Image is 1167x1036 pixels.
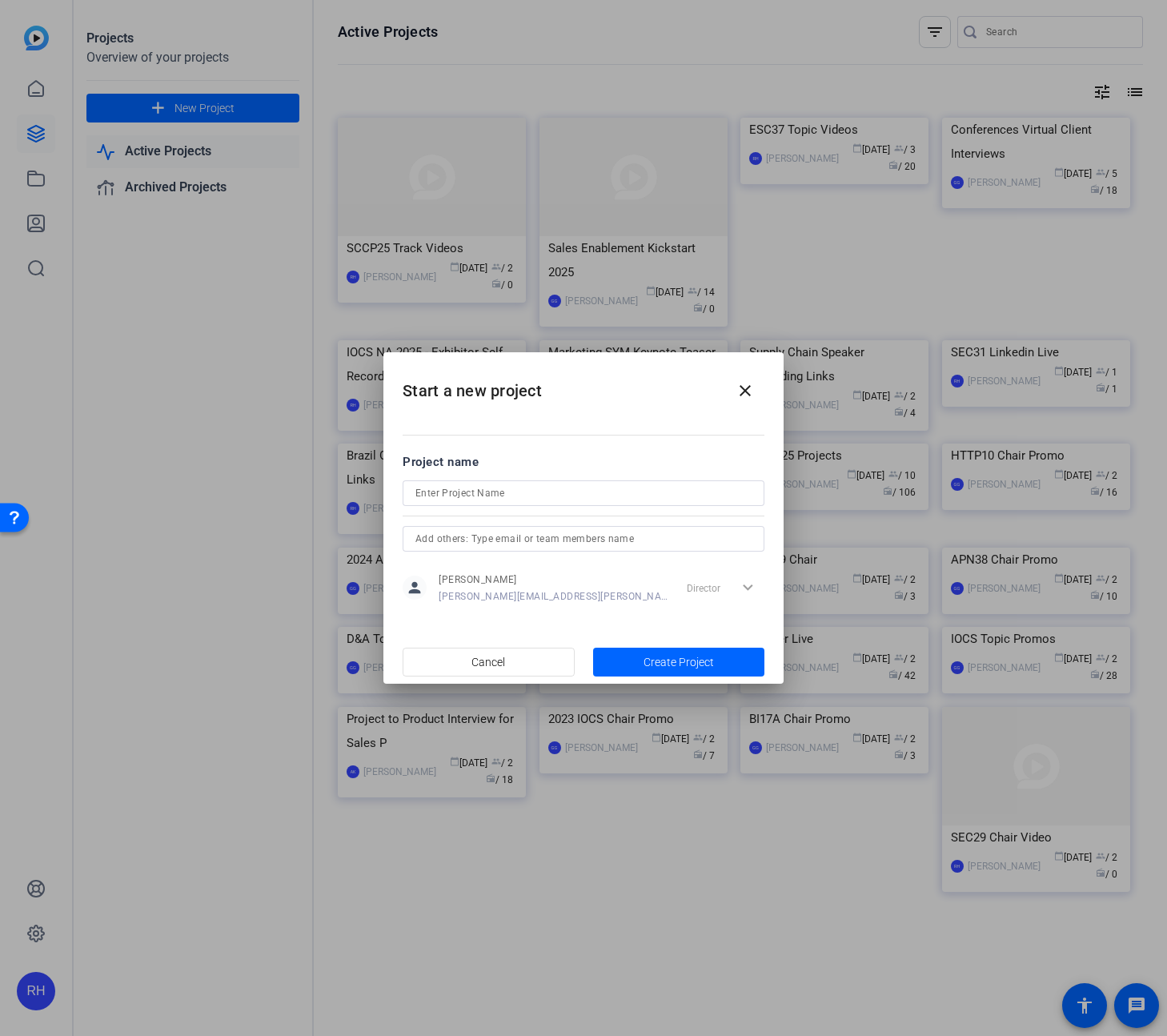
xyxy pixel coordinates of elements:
[403,648,575,677] button: Cancel
[471,647,505,677] span: Cancel
[439,573,668,586] span: [PERSON_NAME]
[403,576,427,600] mat-icon: person
[736,381,755,400] mat-icon: close
[415,529,752,548] input: Add others: Type email or team members name
[593,648,765,677] button: Create Project
[644,654,714,671] span: Create Project
[439,590,668,603] span: [PERSON_NAME][EMAIL_ADDRESS][PERSON_NAME][PERSON_NAME][DOMAIN_NAME]
[383,352,784,417] h2: Start a new project
[415,484,752,503] input: Enter Project Name
[403,453,764,471] div: Project name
